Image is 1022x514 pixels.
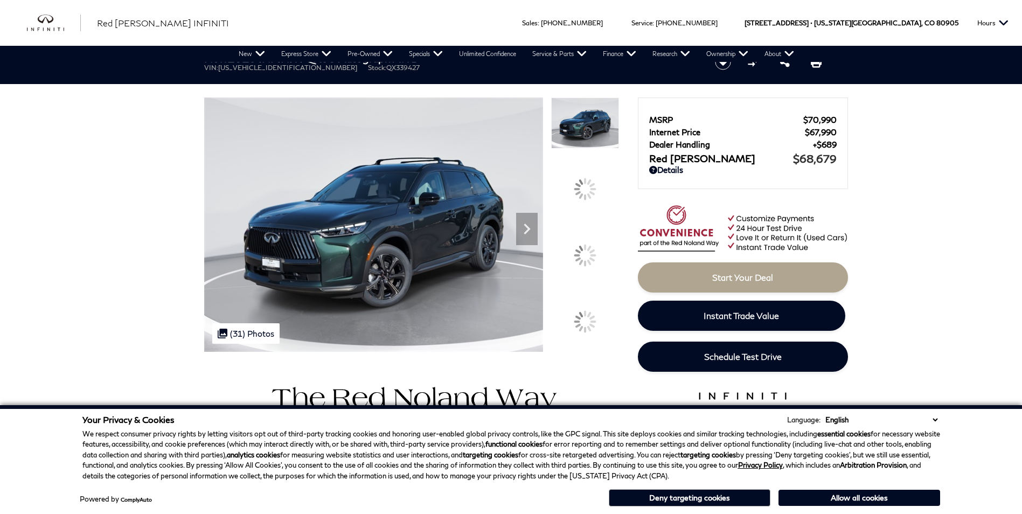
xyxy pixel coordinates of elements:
div: Language: [787,416,821,423]
a: Service & Parts [524,46,595,62]
img: New 2026 2T DEEP EMRLD INFINITI Autograph AWD image 1 [551,98,619,149]
a: Red [PERSON_NAME] $68,679 [649,152,837,165]
strong: targeting cookies [680,450,736,459]
strong: functional cookies [485,440,543,448]
p: We respect consumer privacy rights by letting visitors opt out of third-party tracking cookies an... [82,429,940,482]
span: Start Your Deal [712,272,773,282]
a: MSRP $70,990 [649,115,837,124]
a: Red [PERSON_NAME] INFINITI [97,17,229,30]
select: Language Select [823,414,940,425]
span: [US_VEHICLE_IDENTIFICATION_NUMBER] [218,64,357,72]
span: : [538,19,539,27]
span: Internet Price [649,127,805,137]
span: Schedule Test Drive [704,351,782,362]
button: Allow all cookies [778,490,940,506]
img: infinitipremiumcare.png [690,390,795,433]
button: Deny targeting cookies [609,489,770,506]
span: $689 [813,140,837,149]
span: $70,990 [803,115,837,124]
span: Service [631,19,652,27]
div: (31) Photos [212,323,280,344]
a: Research [644,46,698,62]
span: VIN: [204,64,218,72]
button: Compare vehicle [746,54,762,70]
a: New [231,46,273,62]
a: Schedule Test Drive [638,342,848,372]
span: Red [PERSON_NAME] [649,152,793,164]
a: Ownership [698,46,756,62]
a: Express Store [273,46,339,62]
a: Unlimited Confidence [451,46,524,62]
img: New 2026 2T DEEP EMRLD INFINITI Autograph AWD image 1 [204,98,543,352]
span: Red [PERSON_NAME] INFINITI [97,18,229,28]
strong: essential cookies [817,429,871,438]
a: Specials [401,46,451,62]
span: $68,679 [793,152,837,165]
span: Your Privacy & Cookies [82,414,175,425]
span: $67,990 [805,127,837,137]
div: Next [516,213,538,245]
a: Pre-Owned [339,46,401,62]
span: MSRP [649,115,803,124]
a: [STREET_ADDRESS] • [US_STATE][GEOGRAPHIC_DATA], CO 80905 [745,19,958,27]
span: Dealer Handling [649,140,813,149]
a: ComplyAuto [121,496,152,503]
div: Powered by [80,496,152,503]
strong: Arbitration Provision [840,461,907,469]
a: Instant Trade Value [638,301,845,331]
span: : [652,19,654,27]
a: infiniti [27,15,81,32]
a: About [756,46,802,62]
a: Internet Price $67,990 [649,127,837,137]
img: INFINITI [27,15,81,32]
a: [PHONE_NUMBER] [656,19,718,27]
a: Details [649,165,837,175]
a: Finance [595,46,644,62]
a: [PHONE_NUMBER] [541,19,603,27]
span: Stock: [368,64,386,72]
a: Start Your Deal [638,262,848,293]
span: Instant Trade Value [704,310,779,321]
a: Privacy Policy [738,461,783,469]
span: QX339427 [386,64,420,72]
a: Dealer Handling $689 [649,140,837,149]
strong: analytics cookies [227,450,280,459]
strong: targeting cookies [463,450,518,459]
span: Sales [522,19,538,27]
nav: Main Navigation [231,46,802,62]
